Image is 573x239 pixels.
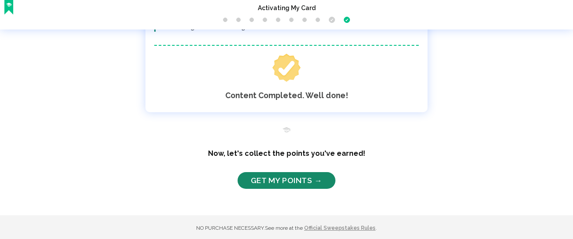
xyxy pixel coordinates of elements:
[208,149,365,158] strong: Now, let's collect the points you've earned!
[238,172,335,189] a: Get My Points →
[145,224,428,232] p: See more at the .
[225,91,348,100] strong: Content Completed. Well done!
[283,126,290,134] b: ✍
[304,225,376,231] a: Official Sweepstakes Rules
[6,2,11,8] b: ✍
[4,4,569,12] h3: Activating My Card
[268,48,305,90] b: ✔
[314,176,322,185] b: →
[196,225,265,231] span: No purchase necessary.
